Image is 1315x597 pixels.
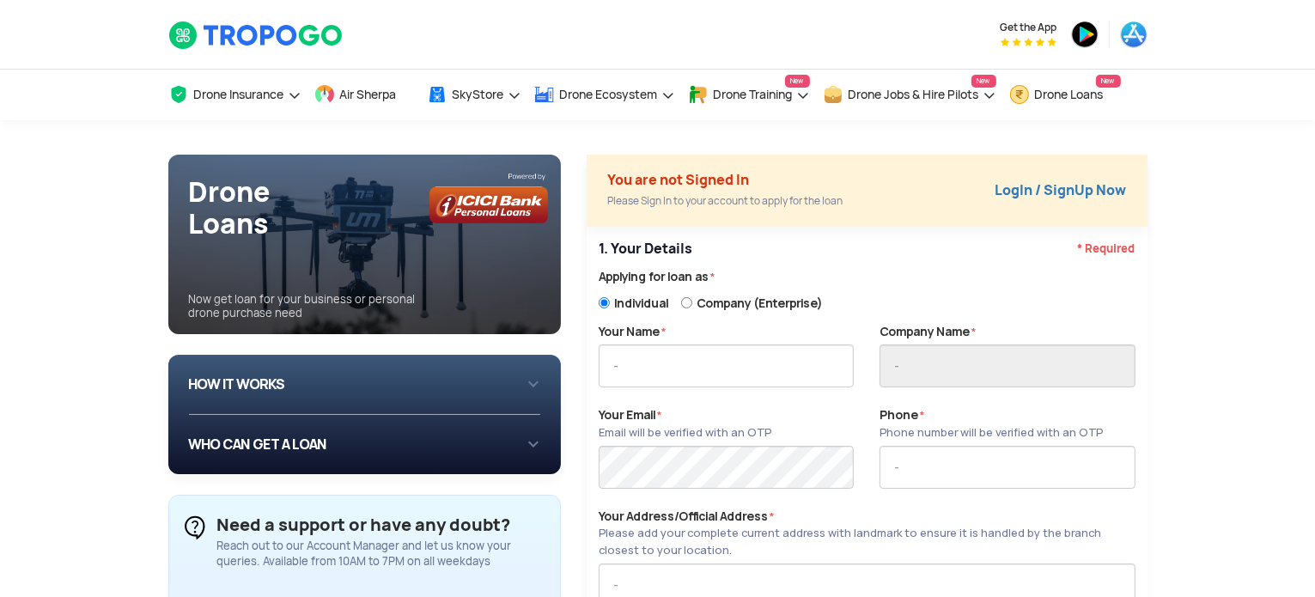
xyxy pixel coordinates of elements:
[880,406,1103,442] label: Phone
[681,294,692,312] input: Company (Enterprise)
[340,88,397,101] span: Air Sherpa
[688,70,810,120] a: Drone TrainingNew
[168,70,301,120] a: Drone Insurance
[599,424,771,442] div: Email will be verified with an OTP
[697,295,822,312] span: Company (Enterprise)
[995,181,1127,199] a: LogIn / SignUp Now
[599,239,1135,259] p: 1. Your Details
[1071,21,1099,48] img: ic_playstore.png
[880,446,1135,489] input: -
[189,281,562,334] div: Now get loan for your business or personal drone purchase need
[971,75,996,88] span: New
[714,88,793,101] span: Drone Training
[785,75,810,88] span: New
[599,406,771,442] label: Your Email
[614,295,668,312] span: Individual
[849,88,979,101] span: Drone Jobs & Hire Pilots
[534,70,675,120] a: Drone Ecosystem
[194,88,284,101] span: Drone Insurance
[823,70,996,120] a: Drone Jobs & Hire PilotsNew
[607,191,843,211] div: Please Sign In to your account to apply for the loan
[189,429,541,460] div: WHO CAN GET A LOAN
[599,525,1135,559] div: Please add your complete current address with landmark to ensure it is handled by the branch clos...
[453,88,504,101] span: SkyStore
[599,344,854,387] input: -
[168,21,344,50] img: TropoGo Logo
[1009,70,1121,120] a: Drone LoansNew
[1001,38,1056,46] img: App Raking
[880,424,1103,442] div: Phone number will be verified with an OTP
[599,323,666,341] label: Your Name
[880,344,1135,387] input: -
[314,70,414,120] a: Air Sherpa
[1078,239,1135,259] span: * Required
[217,511,545,539] div: Need a support or have any doubt?
[429,172,548,223] img: bg_icicilogo1.png
[1120,21,1148,48] img: ic_appstore.png
[427,70,521,120] a: SkyStore
[607,170,843,191] div: You are not Signed In
[1001,21,1057,34] span: Get the App
[560,88,658,101] span: Drone Ecosystem
[189,369,541,400] div: HOW IT WORKS
[599,268,1135,286] label: Applying for loan as
[880,323,976,341] label: Company Name
[599,508,1135,560] label: Your Address/Official Address
[1096,75,1121,88] span: New
[1035,88,1104,101] span: Drone Loans
[217,539,545,570] div: Reach out to our Account Manager and let us know your queries. Available from 10AM to 7PM on all ...
[189,176,562,240] h1: Drone Loans
[599,294,610,312] input: Individual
